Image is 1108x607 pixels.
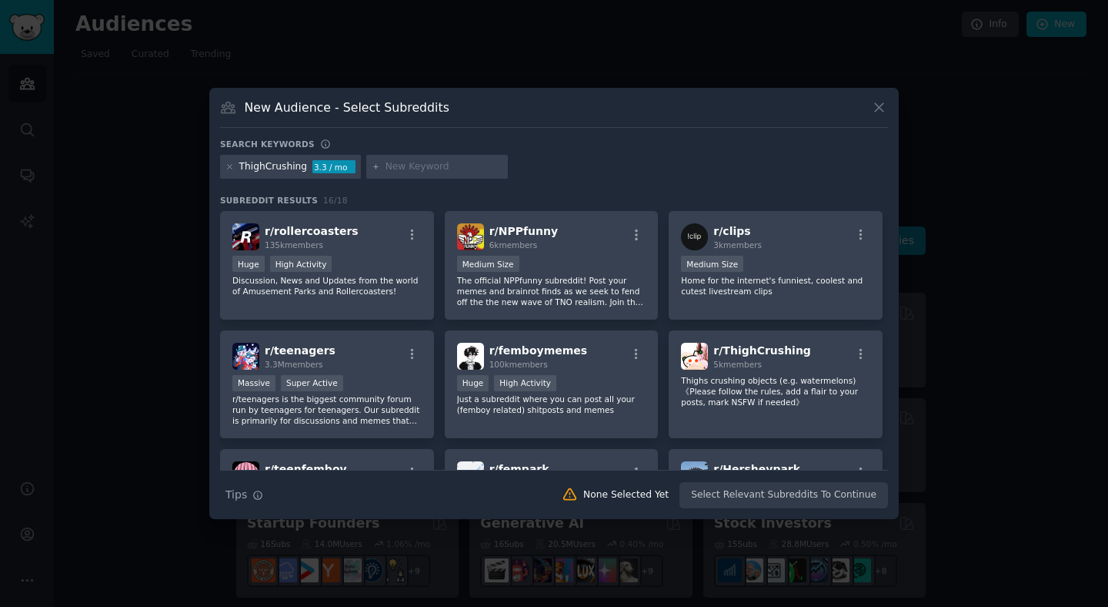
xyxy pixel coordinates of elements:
[265,463,347,475] span: r/ teenfemboy
[681,375,870,407] p: Thighs crushing objects (e.g. watermelons) 《Please follow the rules, add a flair to your posts, m...
[681,343,708,370] img: ThighCrushing
[265,344,335,357] span: r/ teenagers
[232,256,265,272] div: Huge
[323,196,348,205] span: 16 / 18
[489,225,558,237] span: r/ NPPfunny
[281,375,343,391] div: Super Active
[457,256,519,272] div: Medium Size
[457,394,646,415] p: Just a subreddit where you can post all your (femboy related) shitposts and memes
[239,160,308,174] div: ThighCrushing
[489,360,548,369] span: 100k members
[713,240,762,250] span: 3k members
[245,99,449,116] h3: New Audience - Select Subreddits
[681,223,708,250] img: clips
[220,139,315,149] h3: Search keywords
[232,343,259,370] img: teenagers
[457,343,484,370] img: femboymemes
[232,394,422,426] p: r/teenagers is the biggest community forum run by teenagers for teenagers. Our subreddit is prima...
[457,275,646,307] p: The official NPPfunny subreddit! Post your memes and brainrot finds as we seek to fend off the th...
[457,223,484,250] img: NPPfunny
[232,275,422,297] p: Discussion, News and Updates from the world of Amusement Parks and Rollercoasters!
[681,275,870,297] p: Home for the internet's funniest, coolest and cutest livestream clips
[489,240,538,250] span: 6k members
[270,256,332,272] div: High Activity
[583,488,669,502] div: None Selected Yet
[220,195,318,206] span: Subreddit Results
[225,487,247,503] span: Tips
[312,160,355,174] div: 3.3 / mo
[494,375,556,391] div: High Activity
[681,461,708,488] img: Hersheypark
[232,461,259,488] img: teenfemboy
[265,225,359,237] span: r/ rollercoasters
[713,344,811,357] span: r/ ThighCrushing
[232,375,275,391] div: Massive
[457,375,489,391] div: Huge
[265,240,323,250] span: 135k members
[713,225,750,237] span: r/ clips
[385,160,502,174] input: New Keyword
[681,256,743,272] div: Medium Size
[265,360,323,369] span: 3.3M members
[489,463,549,475] span: r/ fempark
[457,461,484,488] img: fempark
[489,344,587,357] span: r/ femboymemes
[220,481,269,508] button: Tips
[713,360,762,369] span: 5k members
[232,223,259,250] img: rollercoasters
[713,463,800,475] span: r/ Hersheypark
